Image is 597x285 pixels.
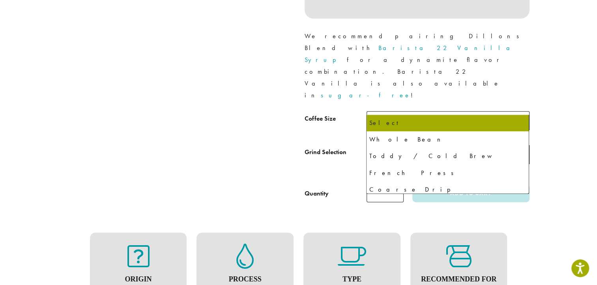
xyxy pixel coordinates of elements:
[321,91,411,99] a: sugar-free
[367,111,530,130] span: 2 lb | $38.75
[369,150,526,162] div: Toddy / Cold Brew
[369,184,526,196] div: Coarse Drip
[305,189,329,198] div: Quantity
[204,275,286,284] h4: Process
[305,113,367,125] label: Coffee Size
[305,44,516,64] a: Barista 22 Vanilla Syrup
[418,275,500,284] h4: Recommended For
[370,113,419,129] span: 2 lb | $38.75
[367,115,529,131] li: Select
[369,134,526,145] div: Whole Bean
[311,275,393,284] h4: Type
[305,147,367,158] label: Grind Selection
[305,30,530,101] p: We recommend pairing Dillons Blend with for a dynamite flavor combination. Barista 22 Vanilla is ...
[98,275,179,284] h4: Origin
[369,167,526,179] div: French Press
